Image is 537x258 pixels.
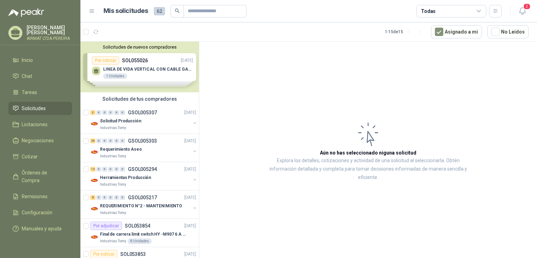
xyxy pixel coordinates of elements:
[90,167,95,172] div: 14
[108,195,113,200] div: 0
[80,219,199,247] a: Por adjudicarSOL053854[DATE] Company LogoFinal de carrera limit switch HY -M907 6 A - 250 V a.cIn...
[83,44,196,50] button: Solicitudes de nuevos compradores
[320,149,416,157] h3: Aún no has seleccionado niguna solicitud
[22,137,54,144] span: Negociaciones
[102,195,107,200] div: 0
[154,7,165,15] span: 62
[8,102,72,115] a: Solicitudes
[8,53,72,67] a: Inicio
[184,109,196,116] p: [DATE]
[96,138,101,143] div: 0
[108,110,113,115] div: 0
[96,167,101,172] div: 0
[90,148,99,156] img: Company Logo
[22,121,48,128] span: Licitaciones
[128,167,157,172] p: GSOL005294
[8,206,72,219] a: Configuración
[108,167,113,172] div: 0
[90,176,99,185] img: Company Logo
[90,108,198,131] a: 3 0 0 0 0 0 GSOL005307[DATE] Company LogoSolicitud ProducciónIndustrias Tomy
[269,157,467,182] p: Explora los detalles, cotizaciones y actividad de una solicitud al seleccionarla. Obtén informaci...
[8,8,44,17] img: Logo peakr
[80,92,199,106] div: Solicitudes de tus compradores
[175,8,180,13] span: search
[100,231,187,238] p: Final de carrera limit switch HY -M907 6 A - 250 V a.c
[8,70,72,83] a: Chat
[8,134,72,147] a: Negociaciones
[90,205,99,213] img: Company Logo
[27,25,72,35] p: [PERSON_NAME] [PERSON_NAME]
[90,233,99,241] img: Company Logo
[22,88,37,96] span: Tareas
[8,190,72,203] a: Remisiones
[100,238,126,244] p: Industrias Tomy
[8,166,72,187] a: Órdenes de Compra
[114,195,119,200] div: 0
[100,125,126,131] p: Industrias Tomy
[184,251,196,258] p: [DATE]
[27,36,72,41] p: AIRMAT LTDA PEREIRA
[102,167,107,172] div: 0
[114,138,119,143] div: 0
[8,150,72,163] a: Cotizar
[90,165,198,187] a: 14 0 0 0 0 0 GSOL005294[DATE] Company LogoHerramientas ProducciónIndustrias Tomy
[100,182,126,187] p: Industrias Tomy
[22,56,33,64] span: Inicio
[184,138,196,144] p: [DATE]
[431,25,482,38] button: Asignado a mi
[128,110,157,115] p: GSOL005307
[128,138,157,143] p: GSOL005303
[108,138,113,143] div: 0
[100,153,126,159] p: Industrias Tomy
[8,118,72,131] a: Licitaciones
[487,25,529,38] button: No Leídos
[100,174,151,181] p: Herramientas Producción
[120,138,125,143] div: 0
[128,195,157,200] p: GSOL005217
[22,209,52,216] span: Configuración
[125,223,150,228] p: SOL053854
[90,195,95,200] div: 8
[90,193,198,216] a: 8 0 0 0 0 0 GSOL005217[DATE] Company LogoREQUERIMIENTO N°2 - MANTENIMIENTOIndustrias Tomy
[120,167,125,172] div: 0
[100,210,126,216] p: Industrias Tomy
[100,146,142,153] p: Requerimiento Aseo
[22,72,32,80] span: Chat
[421,7,436,15] div: Todas
[516,5,529,17] button: 2
[8,86,72,99] a: Tareas
[100,203,182,209] p: REQUERIMIENTO N°2 - MANTENIMIENTO
[90,120,99,128] img: Company Logo
[128,238,152,244] div: 8 Unidades
[96,110,101,115] div: 0
[22,193,48,200] span: Remisiones
[22,225,62,232] span: Manuales y ayuda
[102,138,107,143] div: 0
[22,169,65,184] span: Órdenes de Compra
[90,137,198,159] a: 26 0 0 0 0 0 GSOL005303[DATE] Company LogoRequerimiento AseoIndustrias Tomy
[80,42,199,92] div: Solicitudes de nuevos compradoresPor cotizarSOL055026[DATE] LINEA DE VIDA VERTICAL CON CABLE GALV...
[114,167,119,172] div: 0
[22,153,38,160] span: Cotizar
[184,194,196,201] p: [DATE]
[120,252,146,257] p: SOL053853
[8,222,72,235] a: Manuales y ayuda
[90,110,95,115] div: 3
[523,3,531,10] span: 2
[120,195,125,200] div: 0
[120,110,125,115] div: 0
[102,110,107,115] div: 0
[184,223,196,229] p: [DATE]
[90,222,122,230] div: Por adjudicar
[385,26,425,37] div: 1 - 15 de 15
[184,166,196,173] p: [DATE]
[103,6,148,16] h1: Mis solicitudes
[22,105,46,112] span: Solicitudes
[96,195,101,200] div: 0
[100,118,141,124] p: Solicitud Producción
[90,138,95,143] div: 26
[114,110,119,115] div: 0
